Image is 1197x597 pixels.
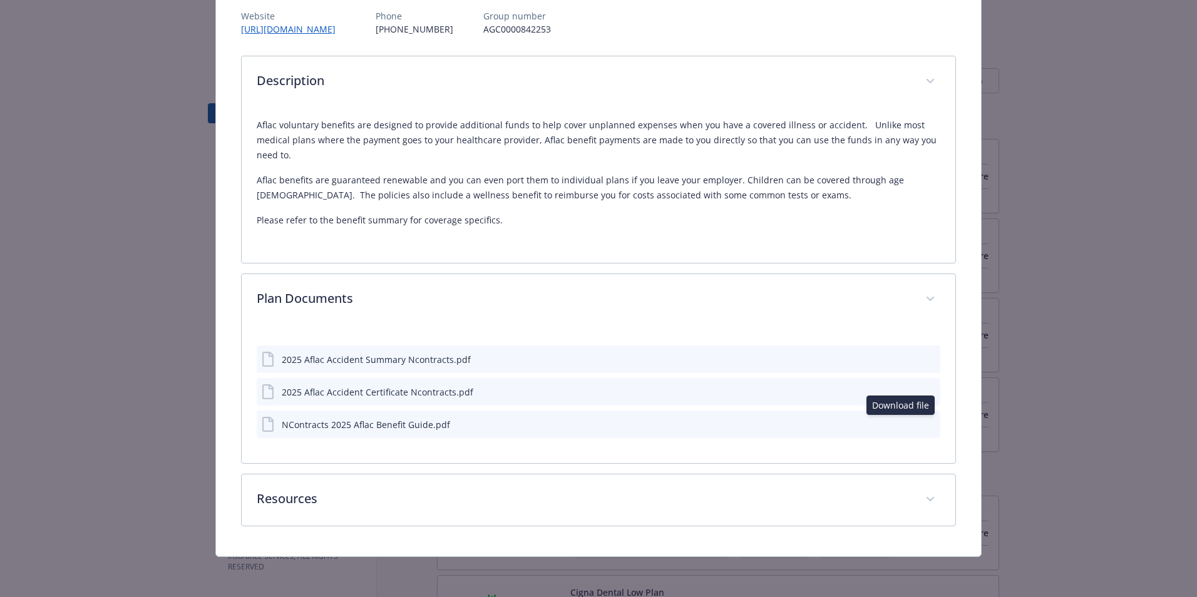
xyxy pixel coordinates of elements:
[282,418,450,431] div: NContracts 2025 Aflac Benefit Guide.pdf
[924,417,935,432] button: preview file
[257,71,910,90] p: Description
[242,274,955,325] div: Plan Documents
[282,353,471,366] div: 2025 Aflac Accident Summary Ncontracts.pdf
[866,395,935,415] div: Download file
[376,23,453,36] p: [PHONE_NUMBER]
[902,417,914,432] button: download file
[904,385,914,399] button: download file
[257,289,910,308] p: Plan Documents
[241,9,346,23] p: Website
[376,9,453,23] p: Phone
[904,353,914,366] button: download file
[242,474,955,526] div: Resources
[242,56,955,108] div: Description
[483,9,551,23] p: Group number
[257,173,940,203] p: Aflac benefits are guaranteed renewable and you can even port them to individual plans if you lea...
[924,385,935,399] button: preview file
[282,385,473,399] div: 2025 Aflac Accident Certificate Ncontracts.pdf
[483,23,551,36] p: AGC0000842253
[241,23,346,35] a: [URL][DOMAIN_NAME]
[257,213,940,228] p: Please refer to the benefit summary for coverage specifics.
[257,489,910,508] p: Resources
[924,353,935,366] button: preview file
[242,325,955,463] div: Plan Documents
[257,118,940,163] p: Aflac voluntary benefits are designed to provide additional funds to help cover unplanned expense...
[242,108,955,263] div: Description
